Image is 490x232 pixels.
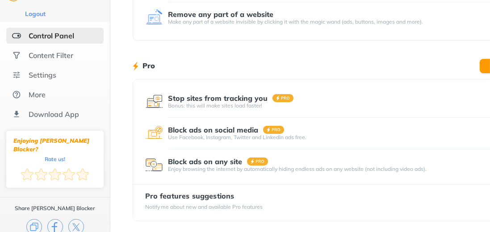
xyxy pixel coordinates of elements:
img: social.svg [12,51,21,60]
div: Enjoying [PERSON_NAME] Blocker? [13,137,96,153]
div: Control Panel [29,31,74,40]
img: pro-badge.svg [272,94,294,102]
img: download-app.svg [12,110,21,119]
img: feature icon [145,156,163,174]
div: Pro features suggestions [145,192,263,200]
div: Notify me about new and available Pro features [145,203,263,211]
div: Share [PERSON_NAME] Blocker [15,205,95,212]
img: pro-badge.svg [263,126,285,134]
img: feature icon [145,9,163,27]
img: about.svg [12,90,21,99]
img: features-selected.svg [12,31,21,40]
img: feature icon [145,124,163,142]
h1: Pro [142,60,155,71]
img: settings.svg [12,70,21,79]
div: More [29,90,46,99]
div: Block ads on social media [168,126,259,134]
div: Download App [29,110,79,119]
button: Logout [22,9,48,18]
img: lighting bolt [133,61,138,71]
img: pro-badge.svg [247,157,268,166]
div: Stop sites from tracking you [168,94,268,102]
div: Remove any part of a website [168,10,274,18]
div: Block ads on any site [168,157,243,166]
div: Settings [29,70,56,79]
div: Rate us! [45,157,65,161]
img: feature icon [145,93,163,111]
div: Content Filter [29,51,73,60]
